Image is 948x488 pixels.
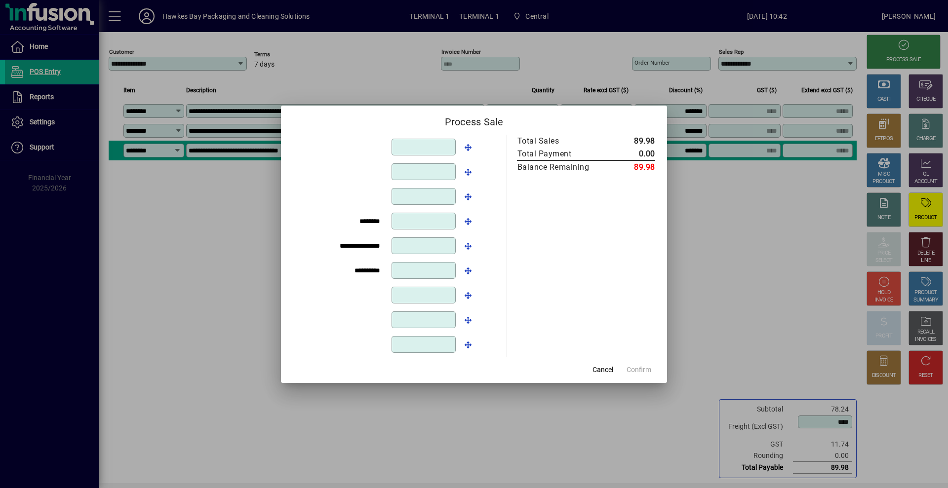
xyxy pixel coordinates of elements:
[592,365,613,375] span: Cancel
[517,161,600,173] div: Balance Remaining
[587,361,619,379] button: Cancel
[281,106,667,134] h2: Process Sale
[517,135,610,148] td: Total Sales
[610,160,655,174] td: 89.98
[517,148,610,161] td: Total Payment
[610,135,655,148] td: 89.98
[610,148,655,161] td: 0.00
